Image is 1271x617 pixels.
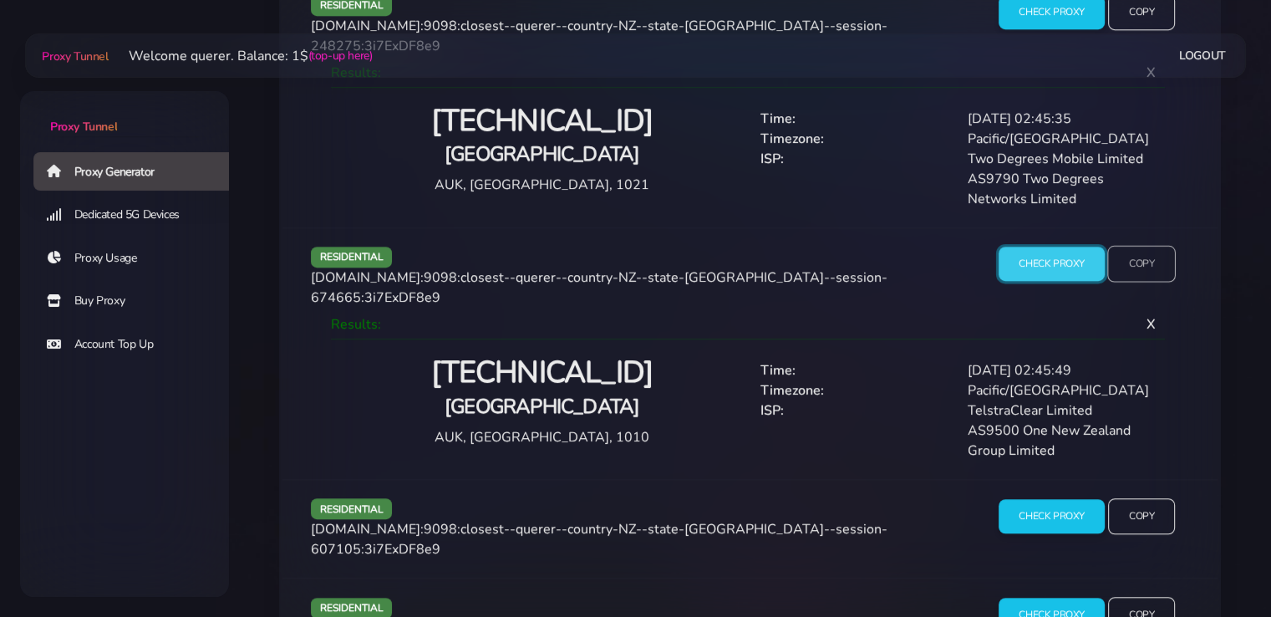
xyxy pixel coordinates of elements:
div: AS9790 Two Degrees Networks Limited [958,169,1166,209]
a: Buy Proxy [33,282,242,320]
span: AUK, [GEOGRAPHIC_DATA], 1021 [435,176,649,194]
a: Proxy Usage [33,239,242,278]
iframe: Webchat Widget [1190,536,1250,596]
span: X [1133,302,1169,347]
span: Results: [331,315,381,334]
div: Timezone: [750,380,958,400]
span: [DOMAIN_NAME]:9098:closest--querer--country-NZ--state-[GEOGRAPHIC_DATA]--session-248275:3i7ExDF8e9 [311,17,887,55]
span: Proxy Tunnel [50,119,117,135]
h2: [TECHNICAL_ID] [344,102,740,141]
div: Time: [750,109,958,129]
h4: [GEOGRAPHIC_DATA] [344,393,740,421]
span: Results: [331,64,381,82]
span: Proxy Tunnel [42,48,108,64]
div: AS9500 One New Zealand Group Limited [958,421,1166,461]
div: [DATE] 02:45:49 [958,360,1166,380]
div: Two Degrees Mobile Limited [958,149,1166,169]
h4: [GEOGRAPHIC_DATA] [344,140,740,168]
div: Pacific/[GEOGRAPHIC_DATA] [958,129,1166,149]
span: residential [311,247,393,268]
span: [DOMAIN_NAME]:9098:closest--querer--country-NZ--state-[GEOGRAPHIC_DATA]--session-674665:3i7ExDF8e9 [311,268,887,307]
input: Check Proxy [999,499,1105,533]
a: Proxy Tunnel [20,91,229,135]
a: Logout [1179,40,1226,71]
a: (top-up here) [308,47,373,64]
h2: [TECHNICAL_ID] [344,354,740,393]
span: residential [311,498,393,519]
input: Copy [1108,498,1175,534]
div: ISP: [750,149,958,169]
a: Account Top Up [33,325,242,364]
li: Welcome querer. Balance: 1$ [109,46,373,66]
a: Proxy Tunnel [38,43,108,69]
div: TelstraClear Limited [958,400,1166,421]
div: Time: [750,360,958,380]
a: Dedicated 5G Devices [33,196,242,234]
span: [DOMAIN_NAME]:9098:closest--querer--country-NZ--state-[GEOGRAPHIC_DATA]--session-607105:3i7ExDF8e9 [311,520,887,558]
div: Pacific/[GEOGRAPHIC_DATA] [958,380,1166,400]
a: Proxy Generator [33,152,242,191]
div: ISP: [750,400,958,421]
div: Timezone: [750,129,958,149]
input: Check Proxy [999,247,1105,281]
input: Copy [1107,246,1176,283]
span: AUK, [GEOGRAPHIC_DATA], 1010 [435,428,649,446]
div: [DATE] 02:45:35 [958,109,1166,129]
